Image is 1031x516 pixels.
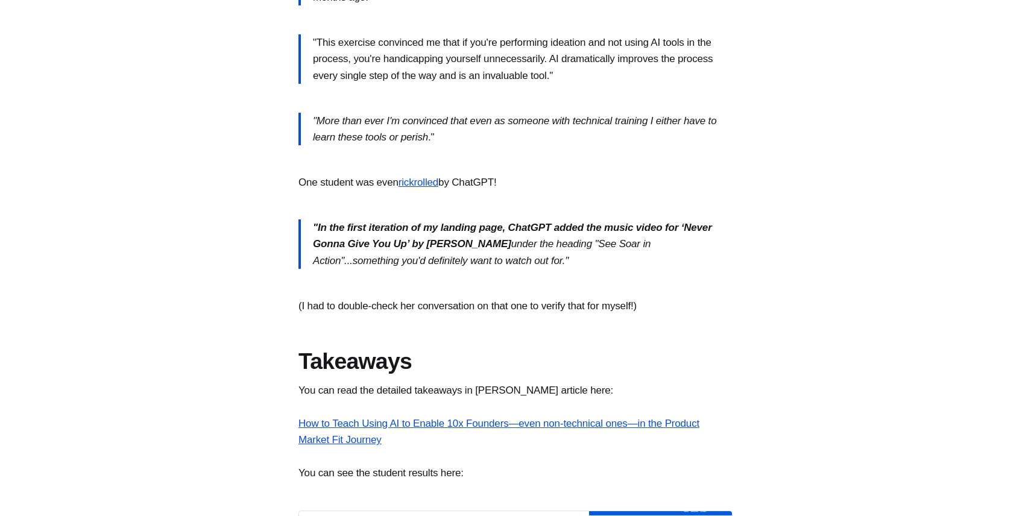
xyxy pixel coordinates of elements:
strong: "In the first iteration of my landing page, ChatGPT added the music video for ‘Never Gonna Give Y... [313,222,712,250]
em: "More than ever I'm convinced that even as someone with technical training I either have to learn... [313,115,716,143]
em: under the heading "See Soar in Action"...something you'd definitely want to watch out for." [313,222,712,266]
p: You can read the detailed takeaways in [PERSON_NAME] article here: [298,382,733,398]
a: How to Teach Using AI to Enable 10x Founders—even non-technical ones—in the Product Market Fit Jo... [298,418,699,445]
blockquote: ." [298,113,733,145]
p: You can see the student results here: [298,465,733,481]
h1: Takeaways [298,348,733,375]
a: rickrolled [399,177,438,188]
blockquote: "This exercise convinced me that if you're performing ideation and not using AI tools in the proc... [298,34,733,84]
p: One student was even by ChatGPT! [298,174,733,190]
p: (I had to double-check her conversation on that one to verify that for myself!) [298,298,733,314]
